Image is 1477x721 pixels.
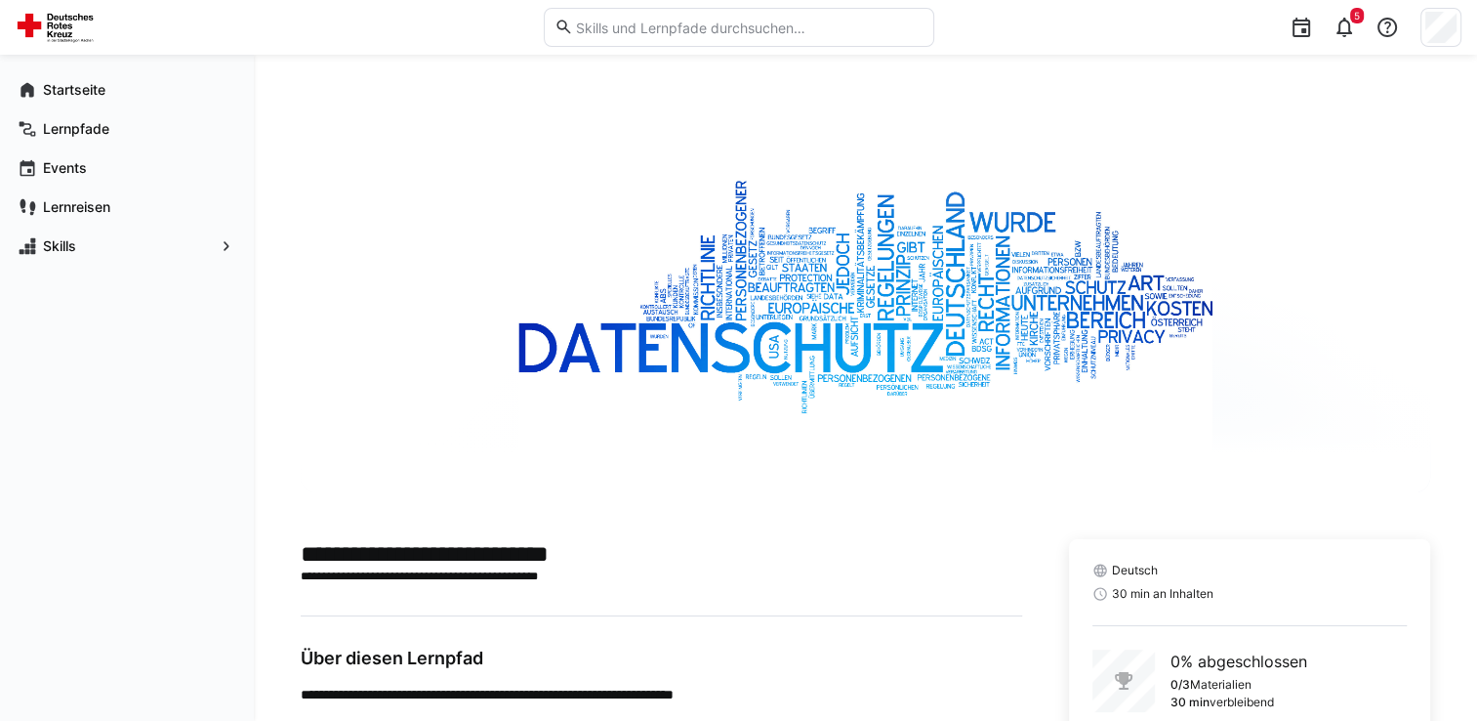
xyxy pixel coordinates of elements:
[1170,677,1190,693] p: 0/3
[1354,10,1360,21] span: 5
[1190,677,1251,693] p: Materialien
[1112,586,1213,602] span: 30 min an Inhalten
[573,19,923,36] input: Skills und Lernpfade durchsuchen…
[1170,650,1307,673] p: 0% abgeschlossen
[1112,563,1158,578] span: Deutsch
[1170,695,1210,710] p: 30 min
[301,648,1022,669] h3: Über diesen Lernpfad
[1210,695,1274,710] p: verbleibend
